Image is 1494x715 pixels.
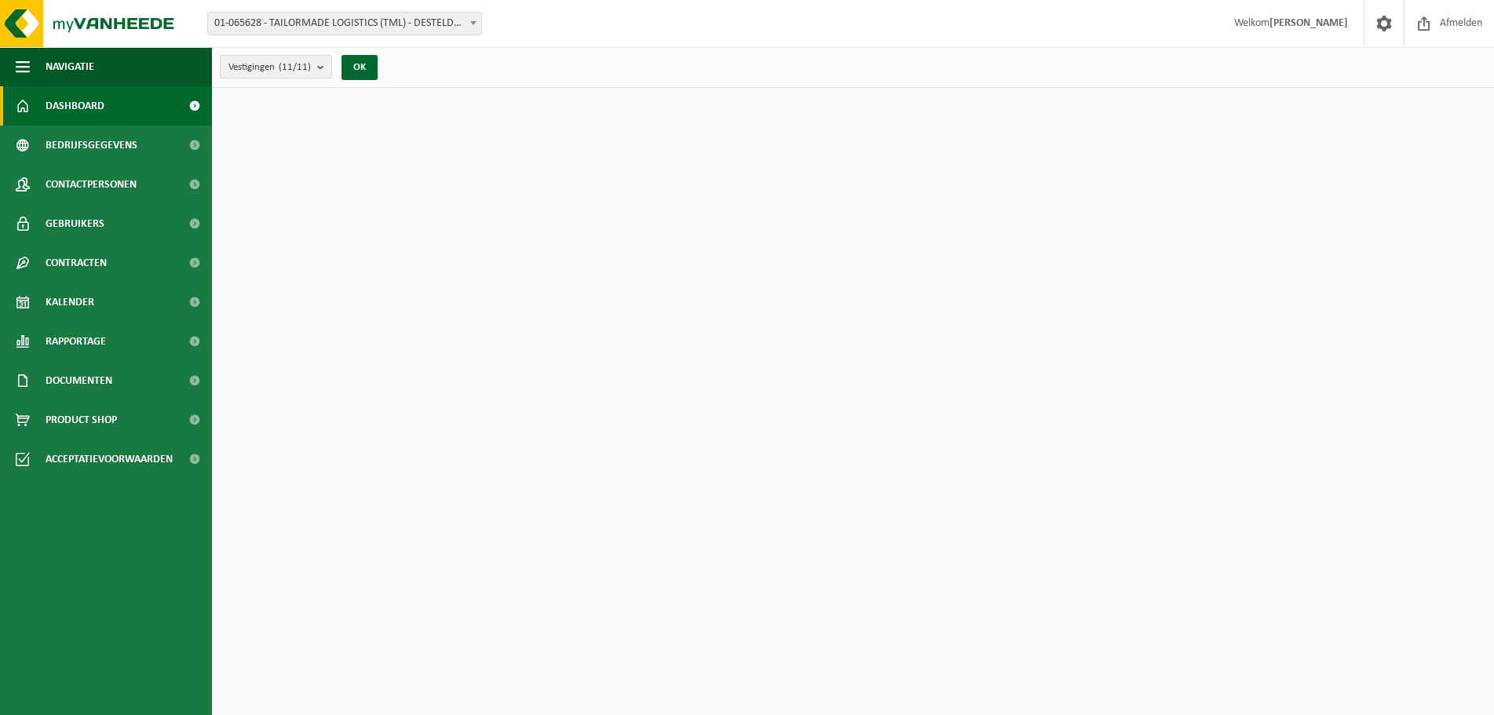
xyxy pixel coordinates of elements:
[46,440,173,479] span: Acceptatievoorwaarden
[46,47,94,86] span: Navigatie
[46,126,137,165] span: Bedrijfsgegevens
[46,400,117,440] span: Product Shop
[46,322,106,361] span: Rapportage
[46,165,137,204] span: Contactpersonen
[228,56,311,79] span: Vestigingen
[342,55,378,80] button: OK
[46,283,94,322] span: Kalender
[207,12,482,35] span: 01-065628 - TAILORMADE LOGISTICS (TML) - DESTELDONK
[1269,17,1348,29] strong: [PERSON_NAME]
[279,62,311,72] count: (11/11)
[46,361,112,400] span: Documenten
[46,204,104,243] span: Gebruikers
[220,55,332,78] button: Vestigingen(11/11)
[46,86,104,126] span: Dashboard
[208,13,481,35] span: 01-065628 - TAILORMADE LOGISTICS (TML) - DESTELDONK
[46,243,107,283] span: Contracten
